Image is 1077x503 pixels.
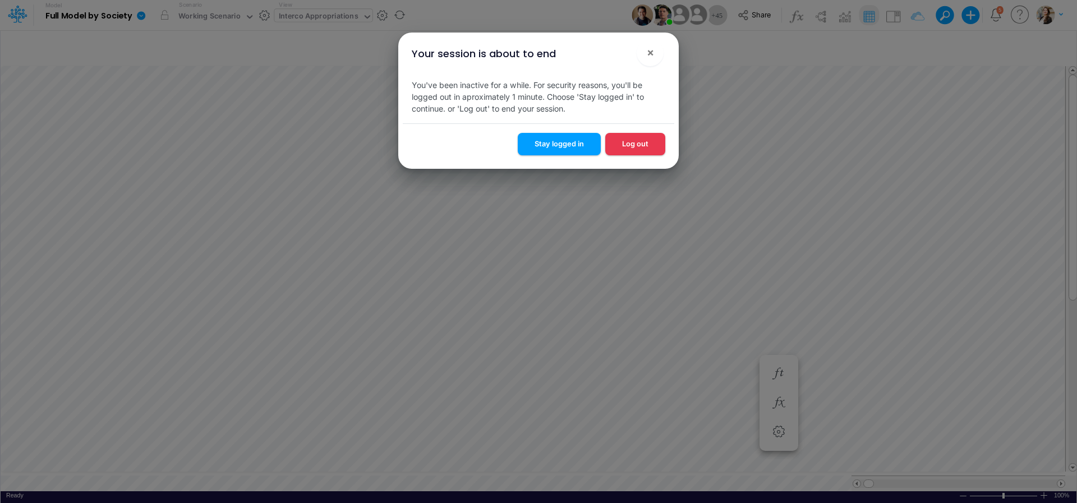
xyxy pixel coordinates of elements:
button: Stay logged in [518,133,601,155]
div: You've been inactive for a while. For security reasons, you'll be logged out in aproximately 1 mi... [403,70,674,123]
div: Your session is about to end [412,46,556,61]
span: × [647,45,654,59]
button: Close [637,39,664,66]
button: Log out [605,133,665,155]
